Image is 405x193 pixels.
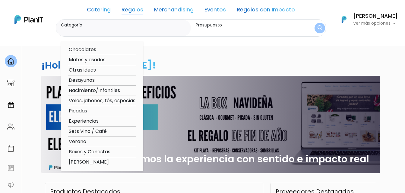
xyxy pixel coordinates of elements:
[68,158,136,166] option: [PERSON_NAME]
[14,15,43,24] img: PlanIt Logo
[7,123,14,130] img: people-662611757002400ad9ed0e3c099ab2801c6687ba6c219adb57efc949bc21e19d.svg
[68,46,136,54] option: Chocolates
[353,14,398,19] h6: [PERSON_NAME]
[68,87,136,94] option: Nacimiento/Infantiles
[337,13,351,26] img: PlanIt Logo
[237,7,295,14] a: Regalos con Impacto
[68,66,136,74] option: Otras ideas
[68,128,136,135] option: Sets Vino / Café
[61,22,189,28] label: Categoría
[353,21,398,26] p: Ver más opciones
[154,7,194,14] a: Merchandising
[204,7,226,14] a: Eventos
[318,25,322,31] img: search_button-432b6d5273f82d61273b3651a40e1bd1b912527efae98b1b7a1b2c0702e16a8d.svg
[41,58,156,72] h2: ¡Hola [PERSON_NAME]!
[7,145,14,152] img: calendar-87d922413cdce8b2cf7b7f5f62616a5cf9e4887200fb71536465627b3292af00.svg
[68,118,136,125] option: Experiencias
[68,148,136,156] option: Boxes y Canastas
[334,12,398,27] button: PlanIt Logo [PERSON_NAME] Ver más opciones
[68,56,136,64] option: Mates y asados
[122,7,143,14] a: Regalos
[105,153,369,165] h2: Cocreamos la experiencia con sentido e impacto real
[68,138,136,146] option: Verano
[196,22,296,28] label: Presupuesto
[87,7,111,14] a: Catering
[7,164,14,172] img: feedback-78b5a0c8f98aac82b08bfc38622c3050aee476f2c9584af64705fc4e61158814.svg
[68,97,136,105] option: Velas, jabones, tés, especias
[68,107,136,115] option: Picadas
[7,101,14,109] img: campaigns-02234683943229c281be62815700db0a1741e53638e28bf9629b52c665b00959.svg
[7,181,14,188] img: partners-52edf745621dab592f3b2c58e3bca9d71375a7ef29c3b500c9f145b62cc070d4.svg
[7,58,14,65] img: home-e721727adea9d79c4d83392d1f703f7f8bce08238fde08b1acbfd93340b81755.svg
[68,77,136,84] option: Desayunos
[7,79,14,87] img: marketplace-4ceaa7011d94191e9ded77b95e3339b90024bf715f7c57f8cf31f2d8c509eaba.svg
